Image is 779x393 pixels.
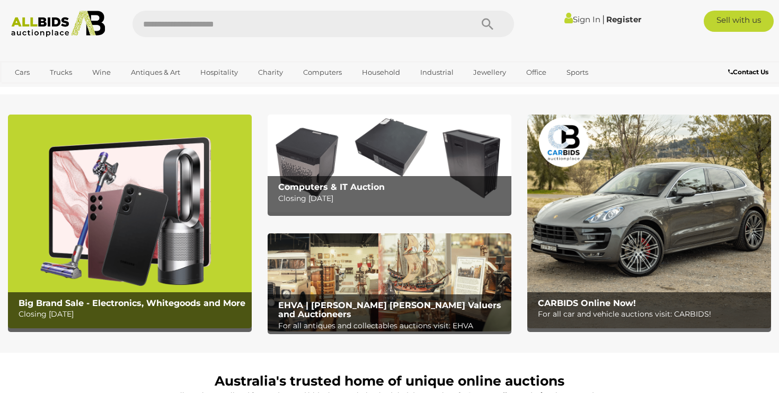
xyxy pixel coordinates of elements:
a: Contact Us [728,66,771,78]
span: | [602,13,605,25]
a: Charity [251,64,290,81]
a: Jewellery [466,64,513,81]
a: Computers & IT Auction Computers & IT Auction Closing [DATE] [268,115,511,212]
a: EHVA | Evans Hastings Valuers and Auctioneers EHVA | [PERSON_NAME] [PERSON_NAME] Valuers and Auct... [268,233,511,331]
img: Computers & IT Auction [268,115,511,212]
img: EHVA | Evans Hastings Valuers and Auctioneers [268,233,511,331]
b: Contact Us [728,68,768,76]
b: Big Brand Sale - Electronics, Whitegoods and More [19,298,245,308]
button: Search [461,11,514,37]
a: Household [355,64,407,81]
a: Wine [85,64,118,81]
a: [GEOGRAPHIC_DATA] [8,81,97,99]
a: Antiques & Art [124,64,187,81]
a: Trucks [43,64,79,81]
img: CARBIDS Online Now! [527,115,771,328]
p: For all car and vehicle auctions visit: CARBIDS! [538,308,766,321]
p: For all antiques and collectables auctions visit: EHVA [278,319,507,333]
a: Register [606,14,641,24]
a: Sign In [564,14,600,24]
a: Computers [296,64,349,81]
p: Closing [DATE] [278,192,507,205]
b: EHVA | [PERSON_NAME] [PERSON_NAME] Valuers and Auctioneers [278,300,501,320]
a: Sports [560,64,595,81]
img: Big Brand Sale - Electronics, Whitegoods and More [8,115,252,328]
a: Office [519,64,553,81]
a: Big Brand Sale - Electronics, Whitegoods and More Big Brand Sale - Electronics, Whitegoods and Mo... [8,115,252,328]
p: Closing [DATE] [19,308,247,321]
a: Cars [8,64,37,81]
a: Sell with us [704,11,774,32]
a: Industrial [413,64,461,81]
a: Hospitality [193,64,245,81]
h1: Australia's trusted home of unique online auctions [13,374,766,389]
img: Allbids.com.au [6,11,111,37]
b: CARBIDS Online Now! [538,298,636,308]
a: CARBIDS Online Now! CARBIDS Online Now! For all car and vehicle auctions visit: CARBIDS! [527,115,771,328]
b: Computers & IT Auction [278,182,385,192]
